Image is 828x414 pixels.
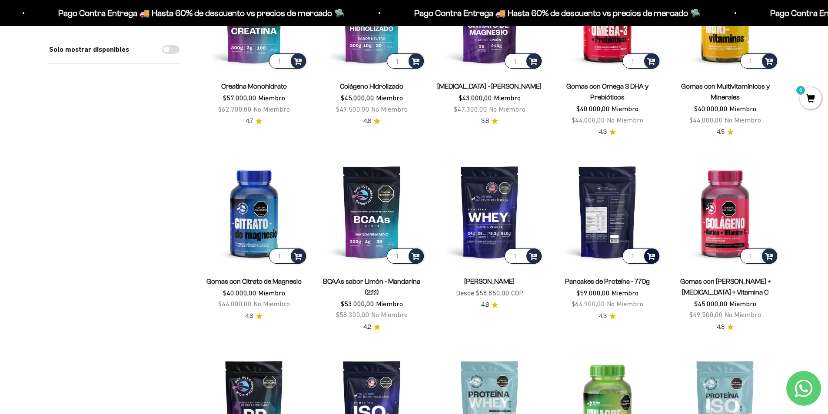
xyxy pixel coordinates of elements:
span: $58.300,00 [336,311,369,318]
a: Gomas con Citrato de Magnesio [206,278,302,285]
span: $49.500,00 [336,105,369,113]
a: [MEDICAL_DATA] - [PERSON_NAME] [437,83,542,90]
span: 4.3 [599,311,607,321]
span: 4.8 [481,300,489,310]
a: Colágeno Hidrolizado [340,83,403,90]
span: 4.2 [363,322,371,332]
a: 6 [800,94,821,104]
a: 4.24.2 de 5.0 estrellas [363,322,380,332]
span: $47.300,00 [454,105,487,113]
span: $40.000,00 [694,105,728,113]
span: Miembro [729,105,756,113]
span: $62.700,00 [218,105,252,113]
span: No Miembro [725,311,761,318]
span: 4.3 [599,127,607,137]
span: No Miembro [725,116,761,124]
a: 4.54.5 de 5.0 estrellas [717,127,734,137]
a: Pancakes de Proteína - 770g [565,278,650,285]
span: $44.000,00 [218,300,252,308]
span: No Miembro [253,300,290,308]
span: $43.000,00 [459,94,492,102]
span: 3.8 [481,116,489,126]
a: 4.34.3 de 5.0 estrellas [599,311,616,321]
a: 3.83.8 de 5.0 estrellas [481,116,498,126]
img: Pancakes de Proteína - 770g [554,158,661,265]
sale-price: Desde $58.850,00 COP [456,288,523,299]
span: 4.5 [717,127,725,137]
span: No Miembro [371,105,408,113]
a: 4.84.8 de 5.0 estrellas [363,116,380,126]
span: $59.000,00 [576,289,610,297]
p: Pago Contra Entrega 🚚 Hasta 60% de descuento vs precios de mercado 🛸 [57,6,344,20]
a: BCAAs sabor Limón - Mandarina (2:1:1) [323,278,420,296]
span: No Miembro [371,311,408,318]
span: Miembro [258,94,285,102]
a: Gomas con Multivitamínicos y Minerales [681,83,770,101]
label: Solo mostrar disponibles [49,44,129,55]
span: Miembro [612,105,638,113]
span: $57.000,00 [223,94,256,102]
mark: 6 [795,85,806,96]
span: 4.3 [717,322,725,332]
a: 4.64.6 de 5.0 estrellas [245,311,263,321]
span: Miembro [612,289,638,297]
a: Creatina Monohidrato [221,83,287,90]
a: Gomas con Omega 3 DHA y Prebióticos [566,83,648,101]
span: $44.000,00 [689,116,723,124]
span: No Miembro [489,105,525,113]
p: Pago Contra Entrega 🚚 Hasta 60% de descuento vs precios de mercado 🛸 [413,6,700,20]
span: 4.6 [245,311,253,321]
span: No Miembro [253,105,290,113]
span: $40.000,00 [576,105,610,113]
span: $44.000,00 [572,116,605,124]
span: $40.000,00 [223,289,256,297]
span: Miembro [376,300,403,308]
span: No Miembro [607,116,643,124]
span: 4.7 [246,116,253,126]
span: No Miembro [607,300,643,308]
span: Miembro [729,300,756,308]
span: $45.000,00 [341,94,374,102]
span: 4.8 [363,116,371,126]
a: Gomas con [PERSON_NAME] + [MEDICAL_DATA] + Vitamina C [680,278,771,296]
span: Miembro [258,289,285,297]
a: 4.84.8 de 5.0 estrellas [481,300,498,310]
span: $64.900,00 [572,300,605,308]
a: 4.34.3 de 5.0 estrellas [599,127,616,137]
span: $53.000,00 [341,300,374,308]
a: 4.74.7 de 5.0 estrellas [246,116,262,126]
span: Miembro [494,94,521,102]
span: $45.000,00 [694,300,728,308]
a: [PERSON_NAME] [464,278,515,285]
span: $49.500,00 [689,311,723,318]
a: 4.34.3 de 5.0 estrellas [717,322,734,332]
span: Miembro [376,94,403,102]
